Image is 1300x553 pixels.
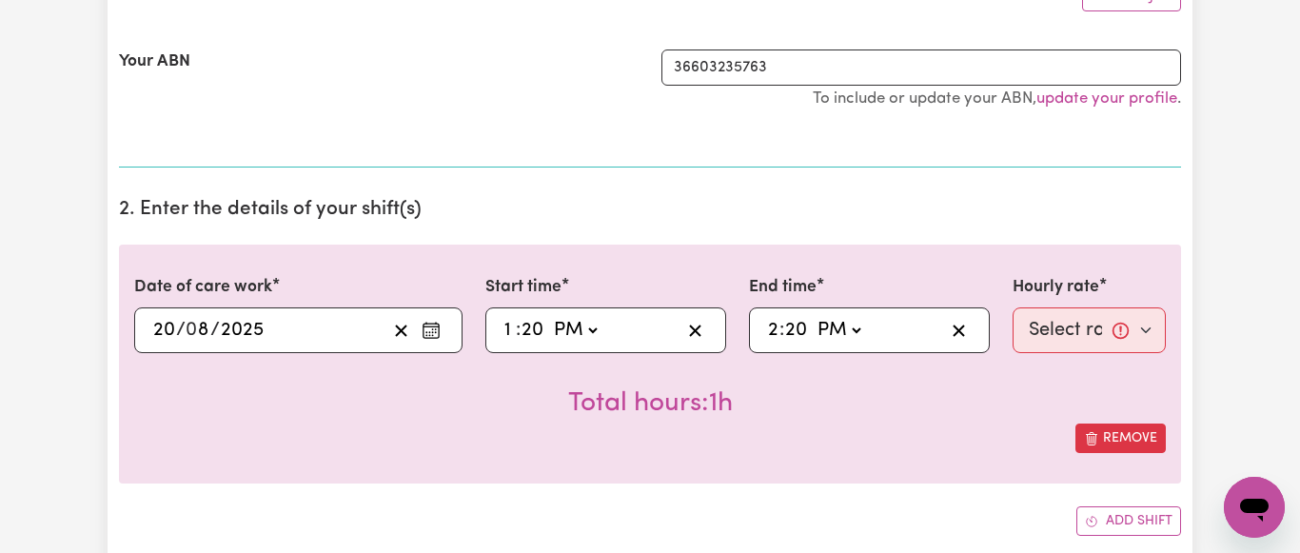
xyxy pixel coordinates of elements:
iframe: Button to launch messaging window, conversation in progress [1224,477,1285,538]
button: Clear date [386,316,416,345]
input: -- [521,316,544,345]
button: Add another shift [1076,506,1181,536]
a: update your profile [1036,90,1177,107]
input: -- [152,316,176,345]
input: ---- [220,316,265,345]
span: / [176,320,186,341]
label: End time [749,275,817,300]
input: -- [187,316,210,345]
label: Hourly rate [1013,275,1099,300]
span: : [779,320,784,341]
span: / [210,320,220,341]
h2: 2. Enter the details of your shift(s) [119,198,1181,222]
label: Your ABN [119,49,190,74]
label: Start time [485,275,561,300]
span: Total hours worked: 1 hour [568,390,733,417]
button: Remove this shift [1075,424,1166,453]
span: : [516,320,521,341]
button: Enter the date of care work [416,316,446,345]
input: -- [767,316,779,345]
small: To include or update your ABN, . [813,90,1181,107]
input: -- [784,316,808,345]
input: -- [503,316,516,345]
label: Date of care work [134,275,272,300]
span: 0 [186,321,197,340]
